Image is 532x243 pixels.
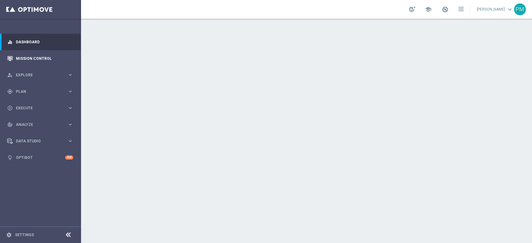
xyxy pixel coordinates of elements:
div: Dashboard [7,34,73,50]
div: Analyze [7,122,67,127]
button: person_search Explore keyboard_arrow_right [7,73,74,78]
div: Data Studio [7,138,67,144]
i: settings [6,232,12,238]
button: gps_fixed Plan keyboard_arrow_right [7,89,74,94]
i: lightbulb [7,155,13,160]
i: play_circle_outline [7,105,13,111]
i: keyboard_arrow_right [67,105,73,111]
button: track_changes Analyze keyboard_arrow_right [7,122,74,127]
div: PM [514,3,526,15]
div: Execute [7,105,67,111]
span: Execute [16,106,67,110]
div: Mission Control [7,50,73,67]
i: keyboard_arrow_right [67,72,73,78]
div: Explore [7,72,67,78]
div: Optibot [7,149,73,166]
span: keyboard_arrow_down [506,6,513,13]
a: [PERSON_NAME]keyboard_arrow_down [476,5,514,14]
a: Mission Control [16,50,73,67]
i: keyboard_arrow_right [67,88,73,94]
i: track_changes [7,122,13,127]
i: keyboard_arrow_right [67,121,73,127]
i: gps_fixed [7,89,13,94]
span: school [425,6,432,13]
i: equalizer [7,39,13,45]
i: person_search [7,72,13,78]
button: Mission Control [7,56,74,61]
i: keyboard_arrow_right [67,138,73,144]
button: play_circle_outline Execute keyboard_arrow_right [7,106,74,111]
button: lightbulb Optibot +10 [7,155,74,160]
a: Optibot [16,149,65,166]
span: Plan [16,90,67,93]
a: Settings [15,233,34,237]
a: Dashboard [16,34,73,50]
div: Plan [7,89,67,94]
span: Data Studio [16,139,67,143]
span: Explore [16,73,67,77]
button: Data Studio keyboard_arrow_right [7,139,74,144]
button: equalizer Dashboard [7,40,74,45]
div: +10 [65,155,73,160]
span: Analyze [16,123,67,126]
